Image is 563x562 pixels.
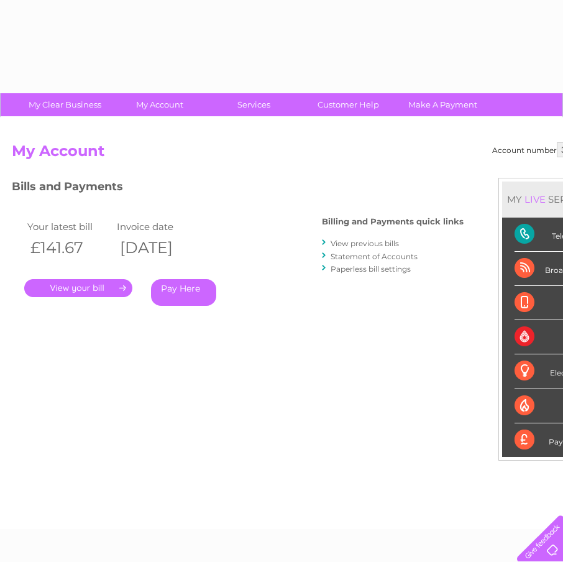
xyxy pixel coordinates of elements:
[24,218,114,235] td: Your latest bill
[331,252,418,261] a: Statement of Accounts
[331,264,411,274] a: Paperless bill settings
[12,178,464,200] h3: Bills and Payments
[391,93,494,116] a: Make A Payment
[203,93,305,116] a: Services
[24,279,132,297] a: .
[108,93,211,116] a: My Account
[331,239,399,248] a: View previous bills
[322,217,464,226] h4: Billing and Payments quick links
[522,193,548,205] div: LIVE
[297,93,400,116] a: Customer Help
[24,235,114,260] th: £141.67
[14,93,116,116] a: My Clear Business
[114,235,203,260] th: [DATE]
[151,279,216,306] a: Pay Here
[114,218,203,235] td: Invoice date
